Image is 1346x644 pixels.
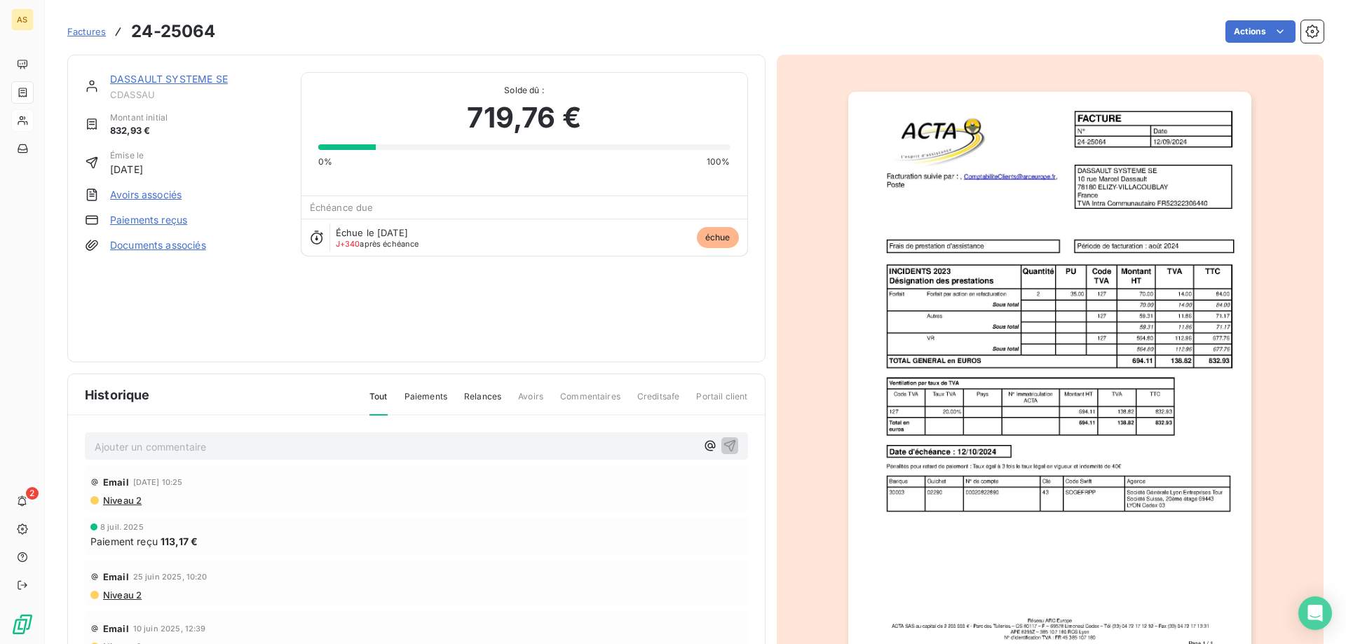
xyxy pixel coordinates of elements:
span: Niveau 2 [102,589,142,601]
a: Factures [67,25,106,39]
span: Montant initial [110,111,168,124]
span: Commentaires [560,390,620,414]
a: DASSAULT SYSTEME SE [110,73,228,85]
a: Avoirs associés [110,188,182,202]
h3: 24-25064 [131,19,215,44]
span: 100% [707,156,730,168]
span: Émise le [110,149,144,162]
span: 832,93 € [110,124,168,138]
span: 0% [318,156,332,168]
span: 113,17 € [161,534,198,549]
span: 8 juil. 2025 [100,523,144,531]
span: Échue le [DATE] [336,227,408,238]
button: Actions [1225,20,1296,43]
span: Solde dû : [318,84,730,97]
div: AS [11,8,34,31]
span: CDASSAU [110,89,284,100]
span: Email [103,571,129,582]
span: Relances [464,390,501,414]
span: 2 [26,487,39,500]
span: [DATE] 10:25 [133,478,183,486]
span: [DATE] [110,162,144,177]
a: Paiements reçus [110,213,187,227]
span: 719,76 € [467,97,580,139]
span: Factures [67,26,106,37]
span: Historique [85,385,150,404]
span: Paiement reçu [90,534,158,549]
div: Open Intercom Messenger [1298,596,1332,630]
span: Email [103,477,129,488]
span: 10 juin 2025, 12:39 [133,624,206,633]
span: Niveau 2 [102,495,142,506]
span: échue [697,227,739,248]
a: Documents associés [110,238,206,252]
span: Paiements [405,390,447,414]
span: Tout [369,390,388,416]
span: après échéance [336,240,419,248]
span: Portail client [696,390,747,414]
span: Avoirs [518,390,543,414]
span: Email [103,623,129,634]
span: J+340 [336,239,360,249]
span: 25 juin 2025, 10:20 [133,573,208,581]
span: Échéance due [310,202,374,213]
span: Creditsafe [637,390,680,414]
img: Logo LeanPay [11,613,34,636]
